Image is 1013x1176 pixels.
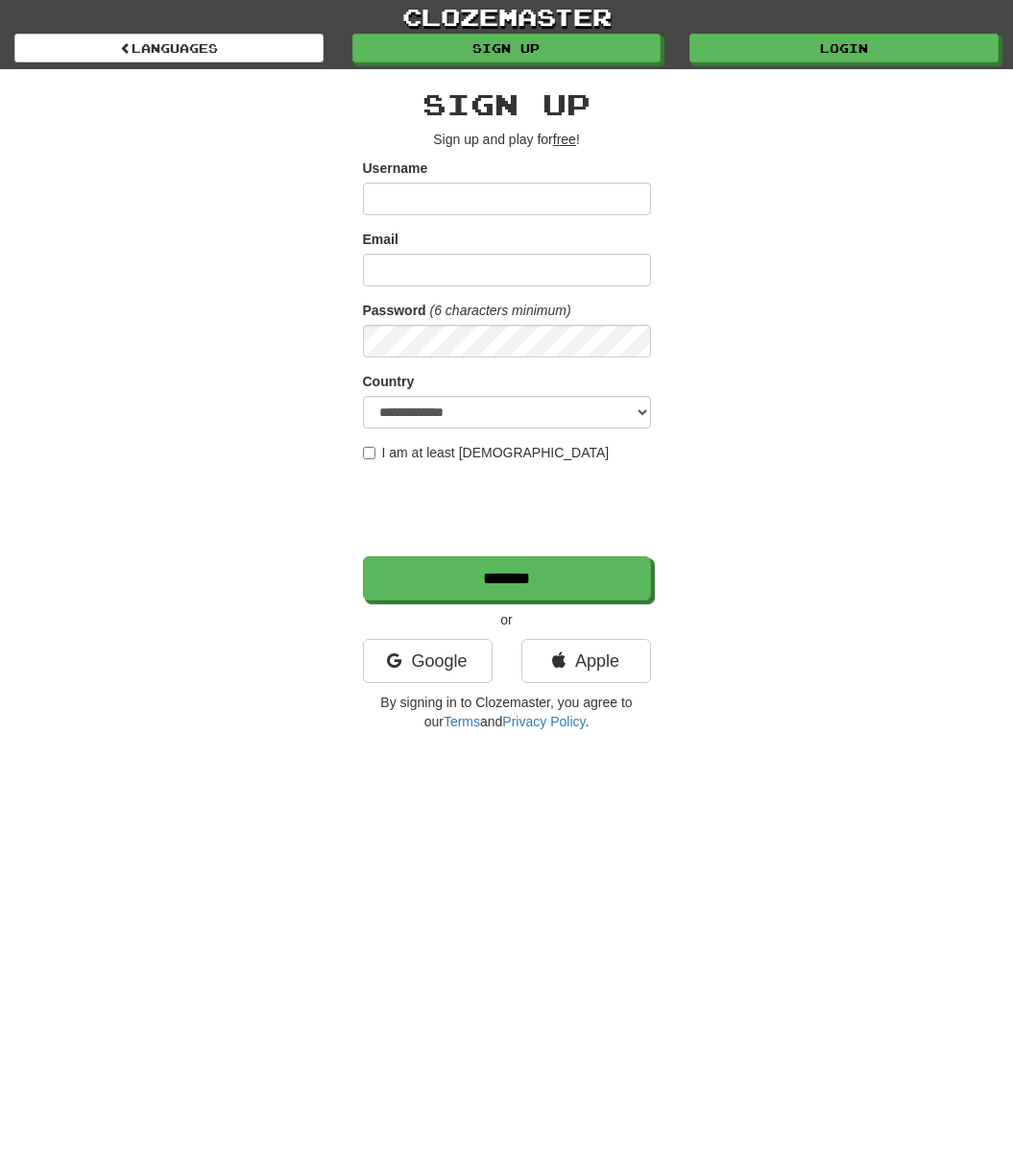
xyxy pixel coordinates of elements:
p: Sign up and play for ! [363,130,651,149]
em: (6 characters minimum) [430,303,571,318]
h2: Sign up [363,88,651,120]
p: or [363,610,651,629]
input: I am at least [DEMOGRAPHIC_DATA] [363,447,375,459]
a: Terms [444,714,480,729]
label: Email [363,230,398,249]
label: I am at least [DEMOGRAPHIC_DATA] [363,443,610,462]
a: Languages [14,34,324,62]
p: By signing in to Clozemaster, you agree to our and . [363,693,651,731]
a: Apple [521,639,651,683]
label: Country [363,372,415,391]
a: Privacy Policy [502,714,585,729]
a: Login [689,34,999,62]
a: Sign up [352,34,662,62]
u: free [553,132,576,147]
label: Password [363,301,426,320]
label: Username [363,159,428,178]
iframe: reCAPTCHA [363,472,655,547]
a: Google [363,639,493,683]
